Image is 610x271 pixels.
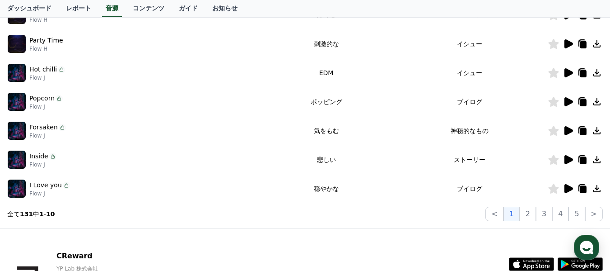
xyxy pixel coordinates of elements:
p: 全て 中 - [7,209,55,219]
td: 気をもむ [261,116,391,145]
p: Flow H [29,45,63,52]
img: music [8,35,26,53]
button: 2 [520,207,536,221]
strong: 131 [20,210,33,218]
img: music [8,64,26,82]
a: Home [3,196,60,219]
p: I Love you [29,181,62,190]
p: Hot chilli [29,65,57,74]
button: 1 [503,207,520,221]
span: Messages [75,210,102,217]
p: Flow J [29,103,63,110]
button: < [485,207,503,221]
td: ポッピング [261,87,391,116]
td: 悲しい [261,145,391,174]
td: ブイログ [391,174,548,203]
p: Flow J [29,132,66,139]
td: ストーリー [391,145,548,174]
td: イシュー [391,58,548,87]
td: ブイログ [391,87,548,116]
span: Home [23,209,39,217]
img: music [8,180,26,198]
p: Popcorn [29,94,55,103]
p: Flow H [29,16,47,24]
span: Settings [134,209,156,217]
p: Forsaken [29,123,58,132]
img: music [8,151,26,169]
p: Inside [29,152,48,161]
button: 5 [568,207,585,221]
img: music [8,122,26,140]
img: music [8,93,26,111]
a: Messages [60,196,116,219]
button: 3 [536,207,552,221]
strong: 1 [39,210,44,218]
p: Party Time [29,36,63,45]
p: Flow J [29,190,70,197]
p: CReward [56,251,187,261]
td: EDM [261,58,391,87]
td: 穏やかな [261,174,391,203]
button: > [585,207,603,221]
td: イシュー [391,29,548,58]
td: 刺激的な [261,29,391,58]
strong: 10 [46,210,55,218]
p: Flow J [29,161,56,168]
td: 神秘的なもの [391,116,548,145]
p: Flow J [29,74,65,81]
button: 4 [552,207,568,221]
a: Settings [116,196,173,219]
